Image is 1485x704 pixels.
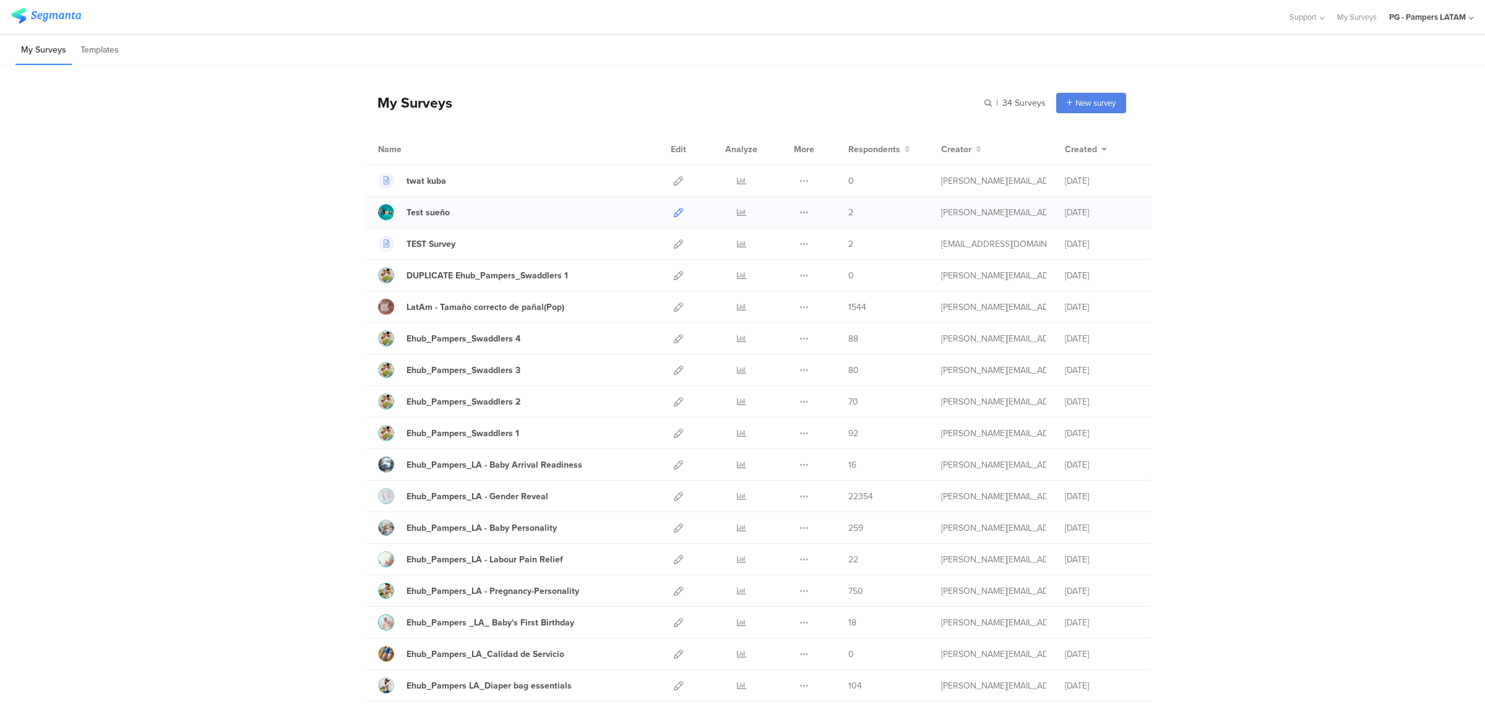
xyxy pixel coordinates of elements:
div: Ehub_Pampers_LA - Baby Personality [407,522,557,534]
a: Ehub_Pampers_Swaddlers 3 [378,362,520,378]
span: 0 [848,648,854,661]
div: perez.ep@pg.com [941,616,1046,629]
div: Ehub_Pampers LA_Diaper bag essentials [407,679,572,692]
div: Ehub_Pampers_LA - Gender Reveal [407,490,548,503]
button: Creator [941,143,981,156]
button: Created [1065,143,1107,156]
a: Ehub_Pampers_LA - Labour Pain Relief [378,551,563,567]
a: Ehub_Pampers LA_Diaper bag essentials [378,677,572,693]
div: [DATE] [1065,458,1139,471]
div: PG - Pampers LATAM [1389,11,1466,23]
div: roszko.j@pg.com [941,174,1046,187]
div: [DATE] [1065,490,1139,503]
div: perez.ep@pg.com [941,332,1046,345]
li: Templates [75,36,124,65]
div: perez.ep@pg.com [941,648,1046,661]
div: [DATE] [1065,585,1139,598]
a: Ehub_Pampers_Swaddlers 2 [378,393,520,410]
div: perez.ep@pg.com [941,395,1046,408]
span: 22 [848,553,858,566]
span: 104 [848,679,862,692]
div: perez.ep@pg.com [941,585,1046,598]
span: 2 [848,206,853,219]
span: 1544 [848,301,866,314]
div: [DATE] [1065,553,1139,566]
div: [DATE] [1065,679,1139,692]
div: Ehub_Pampers_LA_Calidad de Servicio [407,648,564,661]
div: nart.a@pg.com [941,238,1046,251]
span: 88 [848,332,858,345]
div: LatAm - Tamaño correcto de pañal(Pop) [407,301,564,314]
span: 92 [848,427,858,440]
div: Ehub_Pampers_LA - Baby Arrival Readiness [407,458,582,471]
span: Support [1289,11,1317,23]
div: Ehub_Pampers_Swaddlers 4 [407,332,520,345]
div: Ehub_Pampers_Swaddlers 1 [407,427,519,440]
div: [DATE] [1065,427,1139,440]
div: DUPLICATE Ehub_Pampers_Swaddlers 1 [407,269,568,282]
a: twat kuba [378,173,446,189]
div: [DATE] [1065,364,1139,377]
a: Ehub_Pampers_LA - Baby Personality [378,520,557,536]
span: | [994,97,1000,109]
a: Ehub_Pampers_Swaddlers 1 [378,425,519,441]
div: [DATE] [1065,206,1139,219]
div: perez.ep@pg.com [941,490,1046,503]
div: perez.ep@pg.com [941,458,1046,471]
div: Edit [665,134,692,165]
a: Ehub_Pampers _LA_ Baby's First Birthday [378,614,574,630]
div: Analyze [723,134,760,165]
div: Ehub_Pampers_Swaddlers 3 [407,364,520,377]
div: perez.ep@pg.com [941,364,1046,377]
span: 18 [848,616,856,629]
div: [DATE] [1065,174,1139,187]
span: 70 [848,395,858,408]
span: 750 [848,585,863,598]
div: [DATE] [1065,301,1139,314]
a: Test sueño [378,204,450,220]
button: Respondents [848,143,910,156]
div: perez.ep@pg.com [941,522,1046,534]
div: Ehub_Pampers_Swaddlers 2 [407,395,520,408]
div: [DATE] [1065,522,1139,534]
a: DUPLICATE Ehub_Pampers_Swaddlers 1 [378,267,568,283]
li: My Surveys [15,36,72,65]
a: Ehub_Pampers_LA_Calidad de Servicio [378,646,564,662]
span: 259 [848,522,863,534]
span: 0 [848,269,854,282]
div: TEST Survey [407,238,455,251]
a: Ehub_Pampers_LA - Baby Arrival Readiness [378,457,582,473]
div: Name [378,143,452,156]
span: 2 [848,238,853,251]
span: Creator [941,143,971,156]
div: [DATE] [1065,648,1139,661]
div: perez.ep@pg.com [941,679,1046,692]
span: 80 [848,364,859,377]
a: Ehub_Pampers_LA - Gender Reveal [378,488,548,504]
span: 22354 [848,490,873,503]
div: perez.ep@pg.com [941,269,1046,282]
div: [DATE] [1065,395,1139,408]
div: perez.ep@pg.com [941,427,1046,440]
a: TEST Survey [378,236,455,252]
div: [DATE] [1065,332,1139,345]
div: Ehub_Pampers _LA_ Baby's First Birthday [407,616,574,629]
a: Ehub_Pampers_LA - Pregnancy-Personality [378,583,579,599]
div: twat kuba [407,174,446,187]
div: My Surveys [365,92,452,113]
div: perez.ep@pg.com [941,301,1046,314]
div: More [791,134,817,165]
span: 16 [848,458,856,471]
img: segmanta logo [11,8,81,24]
span: Created [1065,143,1097,156]
a: Ehub_Pampers_Swaddlers 4 [378,330,520,346]
span: Respondents [848,143,900,156]
div: [DATE] [1065,616,1139,629]
div: [DATE] [1065,269,1139,282]
div: Ehub_Pampers_LA - Pregnancy-Personality [407,585,579,598]
span: 0 [848,174,854,187]
div: [DATE] [1065,238,1139,251]
a: LatAm - Tamaño correcto de pañal(Pop) [378,299,564,315]
div: Ehub_Pampers_LA - Labour Pain Relief [407,553,563,566]
span: New survey [1075,97,1116,109]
